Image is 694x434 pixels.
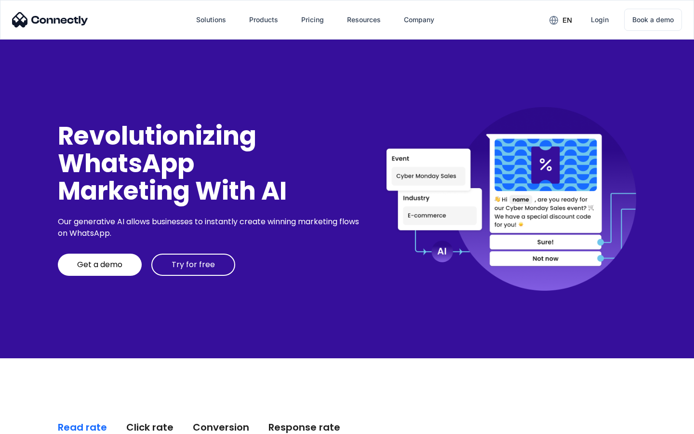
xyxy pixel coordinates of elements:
a: Try for free [151,254,235,276]
div: Company [404,13,434,27]
div: Our generative AI allows businesses to instantly create winning marketing flows on WhatsApp. [58,216,362,239]
div: Click rate [126,420,173,434]
img: Connectly Logo [12,12,88,27]
div: Revolutionizing WhatsApp Marketing With AI [58,122,362,205]
a: Get a demo [58,254,142,276]
div: Conversion [193,420,249,434]
div: Try for free [172,260,215,270]
a: Pricing [294,8,332,31]
div: Read rate [58,420,107,434]
div: Login [591,13,609,27]
div: Resources [347,13,381,27]
div: Products [249,13,278,27]
div: en [562,14,572,27]
a: Book a demo [624,9,682,31]
div: Pricing [301,13,324,27]
div: Solutions [196,13,226,27]
a: Login [583,8,616,31]
div: Get a demo [77,260,122,270]
div: Response rate [268,420,340,434]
